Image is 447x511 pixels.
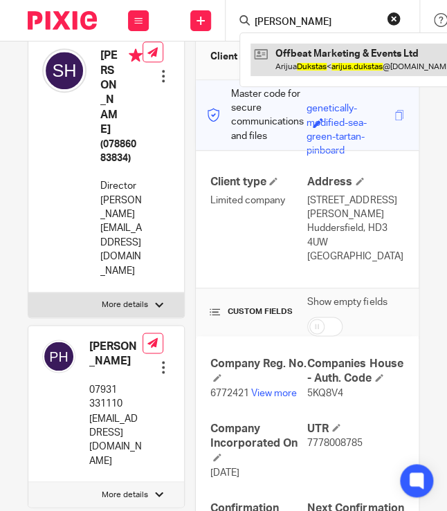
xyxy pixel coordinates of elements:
[100,179,143,193] p: Director
[89,340,143,369] h4: [PERSON_NAME]
[253,17,378,29] input: Search
[307,421,405,436] h4: UTR
[42,48,86,93] img: svg%3E
[210,175,307,189] h4: Client type
[307,389,343,398] span: 5KQ8V4
[250,389,296,398] a: View more
[307,357,405,387] h4: Companies House - Auth. Code
[210,389,248,398] span: 6772421
[307,175,405,189] h4: Address
[102,299,148,310] p: More details
[210,194,307,207] p: Limited company
[100,48,143,138] h4: [PERSON_NAME]
[210,357,307,387] h4: Company Reg. No.
[307,221,405,250] p: Huddersfield, HD3 4UW
[210,421,307,465] h4: Company Incorporated On
[102,489,148,500] p: More details
[206,87,306,143] p: Master code for secure communications and files
[307,194,405,222] p: [STREET_ADDRESS][PERSON_NAME]
[28,11,97,30] img: Pixie
[210,306,307,317] h4: CUSTOM FIELDS
[89,383,143,411] p: 07931 331110
[210,467,239,477] span: [DATE]
[89,411,143,467] p: [EMAIL_ADDRESS][DOMAIN_NAME]
[210,50,280,64] h3: Client manager
[387,12,401,26] button: Clear
[306,102,391,118] div: genetically-modified-sea-green-tartan-pinboard
[42,340,75,373] img: svg%3E
[100,194,143,278] p: [PERSON_NAME][EMAIL_ADDRESS][DOMAIN_NAME]
[307,250,405,263] p: [GEOGRAPHIC_DATA]
[307,438,363,447] span: 7778008785
[307,295,387,309] label: Show empty fields
[100,138,143,166] h5: (078860 83834)
[129,48,143,62] i: Primary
